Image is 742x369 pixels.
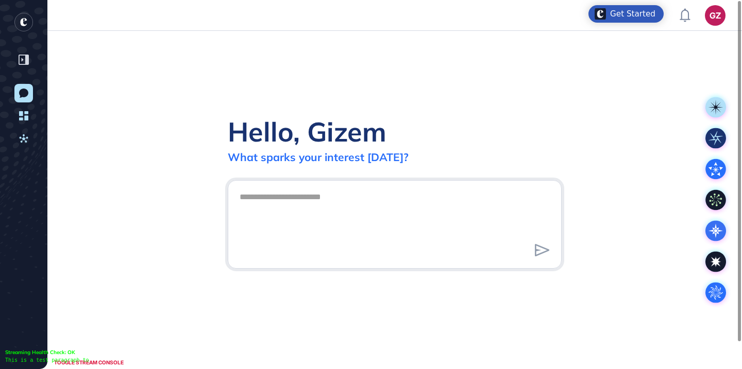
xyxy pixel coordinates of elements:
[228,150,409,164] div: What sparks your interest [DATE]?
[595,8,606,20] img: launcher-image-alternative-text
[588,5,664,23] div: Open Get Started checklist
[610,9,655,19] div: Get Started
[705,5,726,26] button: GZ
[14,13,33,31] div: entrapeer-logo
[52,356,126,369] div: TOGGLE STREAM CONSOLE
[228,115,386,148] div: Hello, Gizem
